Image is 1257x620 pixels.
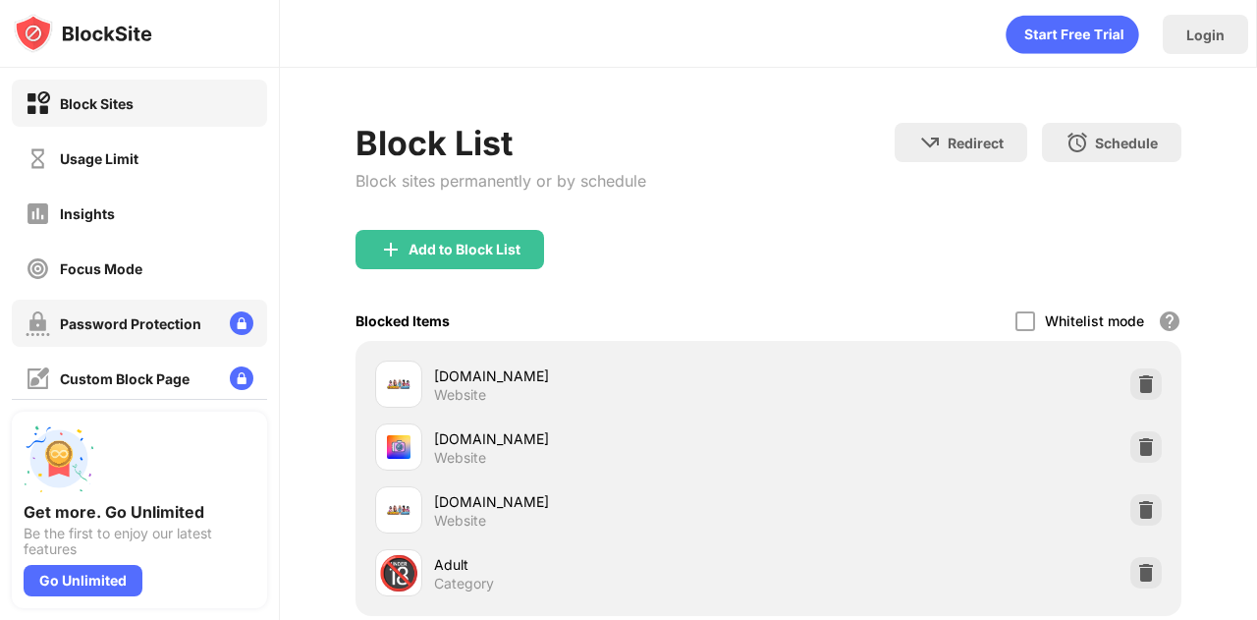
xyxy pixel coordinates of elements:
div: Website [434,512,486,530]
img: focus-off.svg [26,256,50,281]
div: Custom Block Page [60,370,190,387]
img: insights-off.svg [26,201,50,226]
div: Add to Block List [409,242,520,257]
div: Get more. Go Unlimited [24,502,255,522]
div: [DOMAIN_NAME] [434,366,769,386]
div: Block Sites [60,95,134,112]
img: logo-blocksite.svg [14,14,152,53]
div: Be the first to enjoy our latest features [24,526,255,557]
div: 🔞 [378,553,419,593]
img: time-usage-off.svg [26,146,50,171]
img: favicons [387,498,410,522]
div: Login [1186,27,1225,43]
div: [DOMAIN_NAME] [434,428,769,449]
div: animation [1006,15,1139,54]
img: password-protection-off.svg [26,311,50,336]
div: Go Unlimited [24,565,142,596]
img: customize-block-page-off.svg [26,366,50,391]
div: Category [434,575,494,592]
div: Schedule [1095,135,1158,151]
div: Block List [355,123,646,163]
img: lock-menu.svg [230,366,253,390]
div: Website [434,449,486,467]
div: Insights [60,205,115,222]
div: Password Protection [60,315,201,332]
div: Whitelist mode [1045,312,1144,329]
div: Focus Mode [60,260,142,277]
img: lock-menu.svg [230,311,253,335]
img: push-unlimited.svg [24,423,94,494]
div: Adult [434,554,769,575]
img: favicons [387,435,410,459]
img: block-on.svg [26,91,50,116]
div: [DOMAIN_NAME] [434,491,769,512]
div: Redirect [948,135,1004,151]
img: favicons [387,372,410,396]
div: Blocked Items [355,312,450,329]
div: Website [434,386,486,404]
div: Block sites permanently or by schedule [355,171,646,191]
div: Usage Limit [60,150,138,167]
